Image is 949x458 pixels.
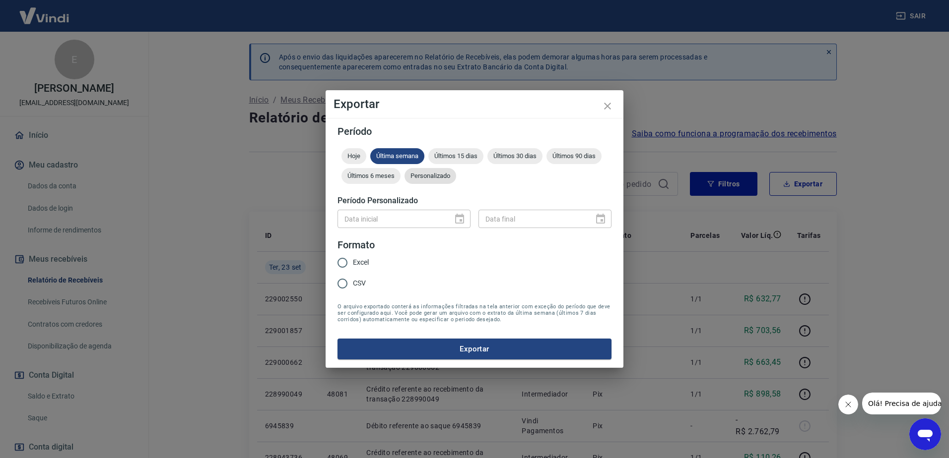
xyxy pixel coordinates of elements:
input: DD/MM/YYYY [478,210,587,228]
span: Últimos 90 dias [546,152,602,160]
div: Últimos 15 dias [428,148,483,164]
button: close [596,94,619,118]
div: Personalizado [405,168,456,184]
span: Hoje [341,152,366,160]
div: Últimos 30 dias [487,148,542,164]
iframe: Botão para abrir a janela de mensagens [909,418,941,450]
span: Última semana [370,152,424,160]
h5: Período [338,126,611,136]
span: Excel [353,257,369,268]
div: Última semana [370,148,424,164]
span: CSV [353,278,366,288]
span: Personalizado [405,172,456,179]
span: Olá! Precisa de ajuda? [6,7,83,15]
legend: Formato [338,238,375,252]
button: Exportar [338,339,611,359]
span: Últimos 30 dias [487,152,542,160]
div: Últimos 6 meses [341,168,401,184]
div: Últimos 90 dias [546,148,602,164]
iframe: Fechar mensagem [838,395,858,414]
input: DD/MM/YYYY [338,210,446,228]
iframe: Mensagem da empresa [862,393,941,414]
span: Últimos 15 dias [428,152,483,160]
h4: Exportar [334,98,615,110]
span: O arquivo exportado conterá as informações filtradas na tela anterior com exceção do período que ... [338,303,611,323]
span: Últimos 6 meses [341,172,401,179]
div: Hoje [341,148,366,164]
h5: Período Personalizado [338,196,611,206]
